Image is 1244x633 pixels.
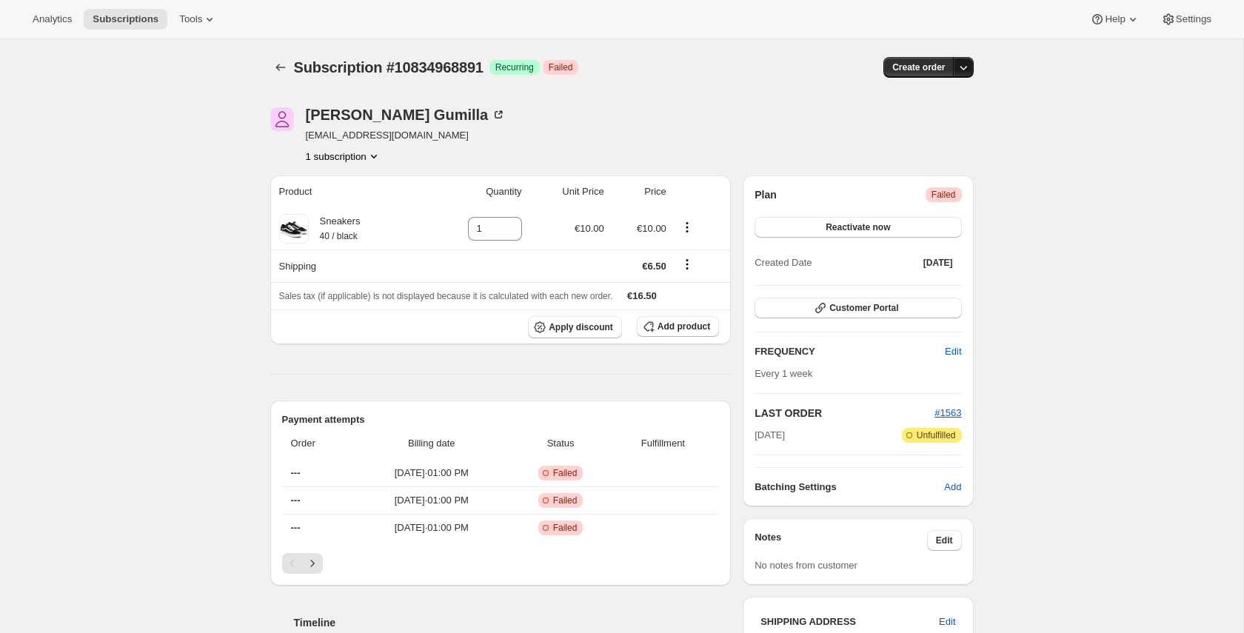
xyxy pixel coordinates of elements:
[755,217,961,238] button: Reactivate now
[939,614,955,629] span: Edit
[917,429,956,441] span: Unfulfilled
[892,61,945,73] span: Create order
[575,223,604,234] span: €10.00
[279,216,309,241] img: product img
[755,560,857,571] span: No notes from customer
[755,530,927,551] h3: Notes
[291,495,301,506] span: ---
[270,107,294,131] span: Pablo Gumilla
[609,175,671,208] th: Price
[1105,13,1125,25] span: Help
[616,436,711,451] span: Fulfillment
[944,480,961,495] span: Add
[528,316,622,338] button: Apply discount
[1081,9,1148,30] button: Help
[755,480,944,495] h6: Batching Settings
[495,61,534,73] span: Recurring
[294,59,484,76] span: Subscription #10834968891
[358,520,506,535] span: [DATE] · 01:00 PM
[424,175,526,208] th: Quantity
[923,257,953,269] span: [DATE]
[270,175,424,208] th: Product
[526,175,609,208] th: Unit Price
[179,13,202,25] span: Tools
[84,9,167,30] button: Subscriptions
[270,57,291,78] button: Subscriptions
[33,13,72,25] span: Analytics
[755,406,934,421] h2: LAST ORDER
[658,321,710,332] span: Add product
[755,344,945,359] h2: FREQUENCY
[282,412,720,427] h2: Payment attempts
[549,61,573,73] span: Failed
[935,475,970,499] button: Add
[883,57,954,78] button: Create order
[829,302,898,314] span: Customer Portal
[637,316,719,337] button: Add product
[755,298,961,318] button: Customer Portal
[93,13,158,25] span: Subscriptions
[675,256,699,272] button: Shipping actions
[320,231,358,241] small: 40 / black
[291,467,301,478] span: ---
[1176,13,1211,25] span: Settings
[282,553,720,574] nav: Pagination
[553,495,578,506] span: Failed
[637,223,666,234] span: €10.00
[553,522,578,534] span: Failed
[291,522,301,533] span: ---
[170,9,226,30] button: Tools
[755,255,812,270] span: Created Date
[553,467,578,479] span: Failed
[627,290,657,301] span: €16.50
[755,368,812,379] span: Every 1 week
[642,261,666,272] span: €6.50
[309,214,361,244] div: Sneakers
[936,340,970,364] button: Edit
[675,219,699,235] button: Product actions
[270,249,424,282] th: Shipping
[302,553,323,574] button: Next
[358,436,506,451] span: Billing date
[932,189,956,201] span: Failed
[760,614,939,629] h3: SHIPPING ADDRESS
[306,149,381,164] button: Product actions
[934,406,961,421] button: #1563
[358,466,506,480] span: [DATE] · 01:00 PM
[294,615,732,630] h2: Timeline
[306,128,506,143] span: [EMAIL_ADDRESS][DOMAIN_NAME]
[515,436,607,451] span: Status
[549,321,613,333] span: Apply discount
[24,9,81,30] button: Analytics
[934,407,961,418] a: #1563
[936,535,953,546] span: Edit
[306,107,506,122] div: [PERSON_NAME] Gumilla
[755,187,777,202] h2: Plan
[358,493,506,508] span: [DATE] · 01:00 PM
[279,291,613,301] span: Sales tax (if applicable) is not displayed because it is calculated with each new order.
[282,427,354,460] th: Order
[1152,9,1220,30] button: Settings
[826,221,890,233] span: Reactivate now
[755,428,785,443] span: [DATE]
[927,530,962,551] button: Edit
[914,252,962,273] button: [DATE]
[945,344,961,359] span: Edit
